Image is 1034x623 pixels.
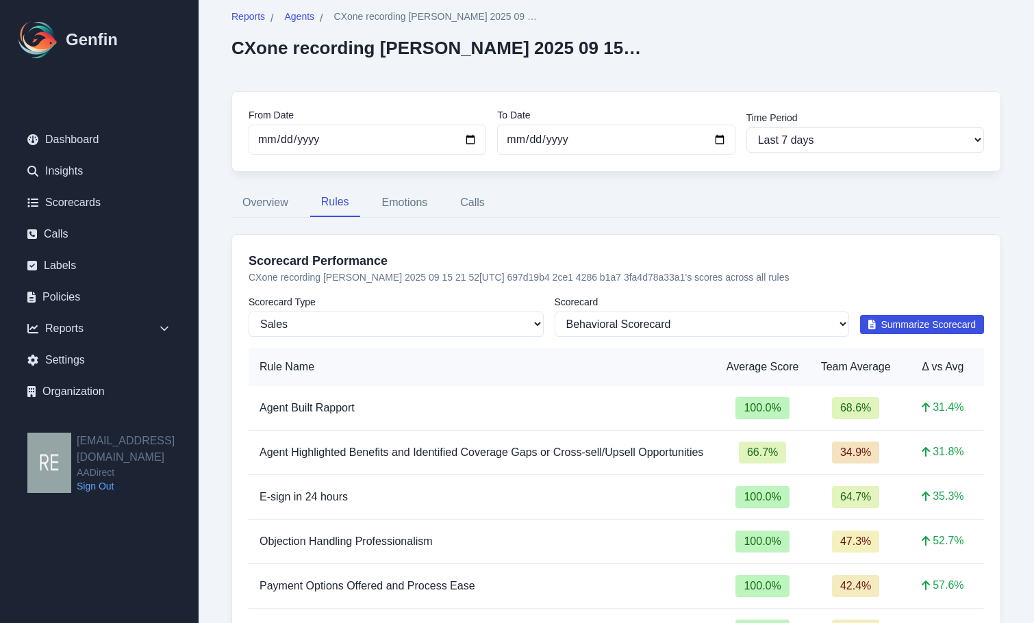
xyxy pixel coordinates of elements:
th: Average Score [716,348,810,386]
span: 31.4 % [922,399,963,416]
button: Calls [449,188,496,217]
a: Reports [231,10,265,27]
h2: [EMAIL_ADDRESS][DOMAIN_NAME] [77,433,199,466]
span: / [270,10,273,27]
span: Agents [284,10,314,23]
span: CXone recording [PERSON_NAME] 2025 09 15 21 52[UTC] 697d19b4 2ce1 4286 b1a7 3fa4d78a33a1 [334,10,540,23]
span: 47.3 % [832,531,879,552]
span: Reports [231,10,265,23]
img: Logo [16,18,60,62]
span: 100.0 % [735,531,789,552]
label: Scorecard [555,295,850,309]
label: To Date [497,108,735,122]
span: Payment Options Offered and Process Ease [260,580,475,592]
label: Scorecard Type [249,295,544,309]
span: 52.7 % [922,533,963,549]
a: Sign Out [77,479,199,493]
span: 64.7 % [832,486,879,508]
label: Time Period [746,111,984,125]
button: Emotions [371,188,439,217]
a: Agents [284,10,314,27]
span: Objection Handling Professionalism [260,535,433,547]
span: / [320,10,323,27]
th: Rule Name [249,348,716,386]
p: CXone recording [PERSON_NAME] 2025 09 15 21 52[UTC] 697d19b4 2ce1 4286 b1a7 3fa4d78a33a1 's score... [249,270,984,284]
a: Labels [16,252,182,279]
th: Team Average [810,348,902,386]
a: Dashboard [16,126,182,153]
h1: Genfin [66,29,118,51]
a: Policies [16,283,182,311]
button: Rules [310,188,360,217]
span: Agent Highlighted Benefits and Identified Coverage Gaps or Cross-sell/Upsell Opportunities [260,446,703,458]
span: 100.0 % [735,486,789,508]
span: 100.0 % [735,397,789,419]
a: Calls [16,220,182,248]
span: 68.6 % [832,397,879,419]
span: Summarize Scorecard [881,318,976,331]
a: Insights [16,157,182,185]
a: Organization [16,378,182,405]
span: E-sign in 24 hours [260,491,348,503]
span: 31.8 % [922,444,963,460]
div: Reports [16,315,182,342]
span: AADirect [77,466,199,479]
span: 100.0 % [735,575,789,597]
span: 35.3 % [922,488,963,505]
span: 66.7 % [739,442,786,463]
a: Settings [16,346,182,374]
button: Summarize Scorecard [860,315,984,334]
img: resqueda@aadirect.com [27,433,71,493]
h2: CXone recording [PERSON_NAME] 2025 09 15 21 52[UTC] 697d19b4 2ce1 4286 b1a7 3fa4d78a33a1 [231,38,642,58]
th: Δ vs Avg [902,348,984,386]
span: 42.4 % [832,575,879,597]
button: Overview [231,188,299,217]
span: 34.9 % [832,442,879,463]
span: Agent Built Rapport [260,402,355,414]
span: 57.6 % [922,577,963,594]
label: From Date [249,108,486,122]
h3: Scorecard Performance [249,251,984,270]
a: Scorecards [16,189,182,216]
